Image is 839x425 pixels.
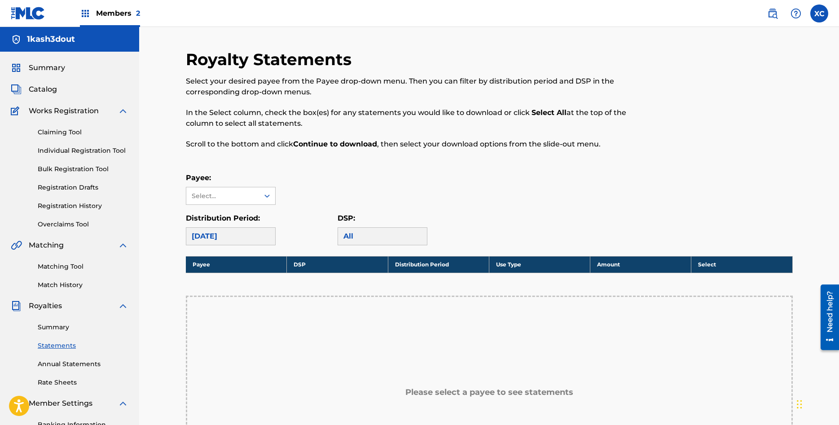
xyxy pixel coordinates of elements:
a: Overclaims Tool [38,220,128,229]
img: expand [118,398,128,409]
div: Help [787,4,805,22]
label: Distribution Period: [186,214,260,222]
img: Summary [11,62,22,73]
th: Use Type [489,256,590,273]
p: Select your desired payee from the Payee drop-down menu. Then you can filter by distribution peri... [186,76,653,97]
img: expand [118,301,128,311]
img: Royalties [11,301,22,311]
span: Members [96,8,140,18]
a: Statements [38,341,128,350]
span: Matching [29,240,64,251]
h5: Please select a payee to see statements [405,387,573,398]
h2: Royalty Statements [186,49,356,70]
th: DSP [287,256,388,273]
span: Member Settings [29,398,92,409]
a: Claiming Tool [38,128,128,137]
th: Select [691,256,792,273]
img: expand [118,106,128,116]
span: Works Registration [29,106,99,116]
img: Works Registration [11,106,22,116]
span: Summary [29,62,65,73]
th: Payee [186,256,287,273]
a: CatalogCatalog [11,84,57,95]
div: User Menu [810,4,828,22]
a: Annual Statements [38,359,128,369]
a: Match History [38,280,128,290]
iframe: Chat Widget [794,382,839,425]
img: Member Settings [11,398,22,409]
label: Payee: [186,173,211,182]
a: Public Search [764,4,782,22]
h5: 1kash3dout [27,34,75,44]
div: Select... [192,191,253,201]
iframe: Resource Center [814,280,839,354]
th: Distribution Period [388,256,489,273]
img: Accounts [11,34,22,45]
a: Registration History [38,201,128,211]
img: search [767,8,778,19]
a: Matching Tool [38,262,128,271]
label: DSP: [338,214,355,222]
span: 2 [136,9,140,18]
img: Catalog [11,84,22,95]
div: Drag [797,391,802,418]
a: SummarySummary [11,62,65,73]
img: Matching [11,240,22,251]
strong: Select All [532,108,567,117]
a: Registration Drafts [38,183,128,192]
a: Rate Sheets [38,378,128,387]
a: Individual Registration Tool [38,146,128,155]
a: Bulk Registration Tool [38,164,128,174]
a: Summary [38,323,128,332]
img: expand [118,240,128,251]
img: help [791,8,801,19]
strong: Continue to download [293,140,377,148]
img: Top Rightsholders [80,8,91,19]
span: Royalties [29,301,62,311]
img: MLC Logo [11,7,45,20]
p: Scroll to the bottom and click , then select your download options from the slide-out menu. [186,139,653,150]
span: Catalog [29,84,57,95]
p: In the Select column, check the box(es) for any statements you would like to download or click at... [186,107,653,129]
th: Amount [590,256,691,273]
